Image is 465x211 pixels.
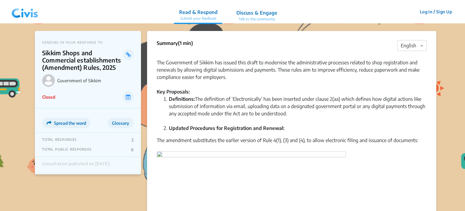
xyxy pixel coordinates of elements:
p: 2 [132,138,134,142]
p: Read & Respond [179,9,217,16]
strong: Key Proposals: [157,89,190,95]
p: TOTAL RESPONSES [42,138,77,142]
p: Discuss & Engage [236,9,277,16]
strong: Definitions: [169,96,195,102]
p: Government of Sikkim [57,78,134,83]
p: Talk to the community [236,16,277,22]
div: The Government of Sikkim has issued this draft to modernise the administrative processes related ... [157,52,427,81]
p: Closed [42,94,55,100]
p: Submit your feedback [179,16,217,21]
p: Sikkim Shops and Commercial establishments (Amendment) Rules, 2025 [42,49,123,71]
img: Government of Sikkim logo [42,74,55,87]
li: The definition of ‘Electronically’ has been inserted under clause 2(aa) which defines how digital... [169,95,427,124]
p: 0 [131,147,134,152]
span: Glossary [112,121,129,126]
strong: Updated Procedures for Registration and Renewal: [169,125,284,131]
button: Spread the word [42,118,91,128]
p: TOTAL PUBLIC RESPONSES [42,147,92,152]
span: (1 min) [178,40,193,46]
div: The amendment substitutes the earlier version of Rule 4(1), (3) and (4), to allow electronic fili... [157,137,427,151]
span: Spread the word [54,121,86,126]
p: SENDING IN YOUR RESPONSE TO [42,40,134,44]
button: Glossary [107,118,134,128]
button: Log In / Sign Up [416,7,456,16]
div: Consultation published on [DATE] [42,162,109,169]
p: Summary [157,39,193,47]
img: navlogo.png [9,3,41,21]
